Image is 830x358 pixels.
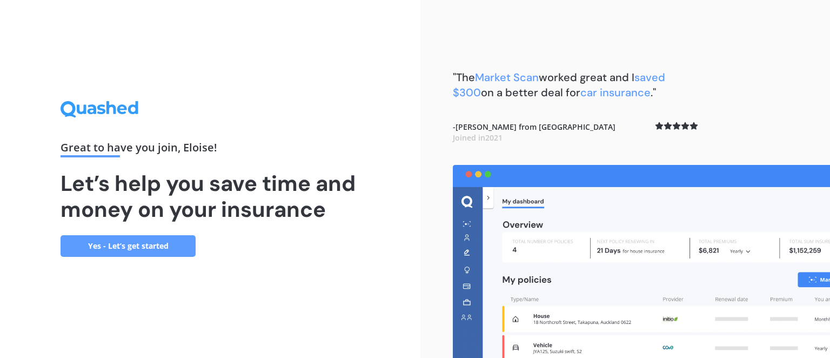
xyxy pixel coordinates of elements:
b: - [PERSON_NAME] from [GEOGRAPHIC_DATA] [453,122,615,143]
h1: Let’s help you save time and money on your insurance [61,170,360,222]
span: Joined in 2021 [453,132,503,143]
a: Yes - Let’s get started [61,235,196,257]
div: Great to have you join , Eloise ! [61,142,360,157]
span: Market Scan [475,70,539,84]
span: car insurance [580,85,651,100]
img: dashboard.webp [453,165,830,358]
span: saved $300 [453,70,665,100]
b: "The worked great and I on a better deal for ." [453,70,665,100]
